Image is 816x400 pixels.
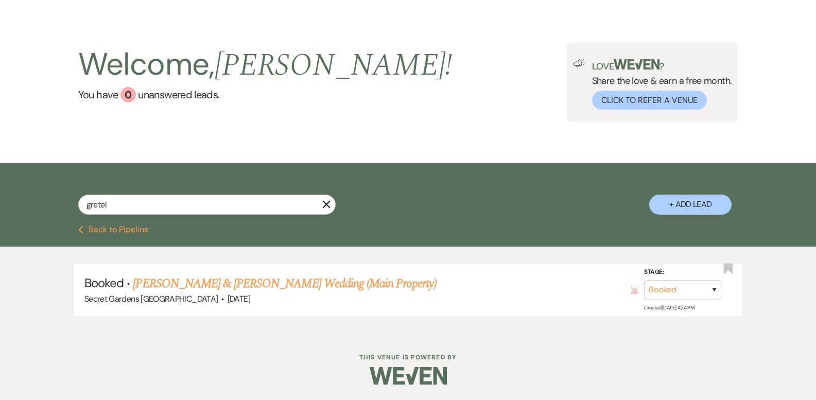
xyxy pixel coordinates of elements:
[586,59,732,110] div: Share the love & earn a free month.
[592,59,732,71] p: Love ?
[573,59,586,67] img: loud-speaker-illustration.svg
[84,293,218,304] span: Secret Gardens [GEOGRAPHIC_DATA]
[78,195,336,215] input: Search by name, event date, email address or phone number
[78,87,453,102] a: You have 0 unanswered leads.
[78,225,149,234] button: Back to Pipeline
[644,304,694,311] span: Created: [DATE] 4:24 PM
[84,275,124,291] span: Booked
[133,274,436,293] a: [PERSON_NAME] & [PERSON_NAME] Wedding (Main Property)
[78,43,453,87] h2: Welcome,
[592,91,707,110] button: Click to Refer a Venue
[370,358,447,394] img: Weven Logo
[120,87,136,102] div: 0
[228,293,250,304] span: [DATE]
[614,59,659,69] img: weven-logo-green.svg
[649,195,732,215] button: + Add Lead
[644,267,721,278] label: Stage:
[215,42,453,89] span: [PERSON_NAME] !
